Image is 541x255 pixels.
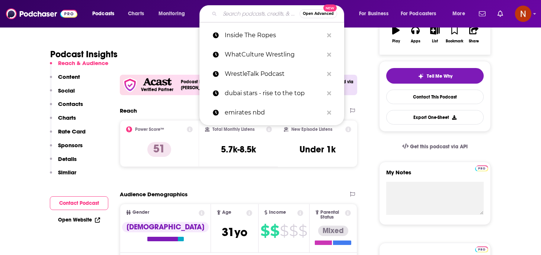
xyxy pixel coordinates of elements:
[323,4,337,12] span: New
[464,21,484,48] button: Share
[469,39,479,43] div: Share
[199,103,344,122] a: emirates nbd
[475,164,488,171] a: Pro website
[225,84,323,103] p: dubai stars - rise to the top
[122,222,209,232] div: [DEMOGRAPHIC_DATA]
[123,8,148,20] a: Charts
[225,26,323,45] p: Inside The Ropes
[58,100,83,107] p: Contacts
[386,90,484,104] a: Contact This Podcast
[300,144,336,155] h3: Under 1k
[6,7,77,21] img: Podchaser - Follow, Share and Rate Podcasts
[199,84,344,103] a: dubai stars - rise to the top
[386,169,484,182] label: My Notes
[386,21,406,48] button: Play
[515,6,531,22] button: Show profile menu
[452,9,465,19] span: More
[153,8,195,20] button: open menu
[475,165,488,171] img: Podchaser Pro
[411,39,420,43] div: Apps
[354,8,398,20] button: open menu
[396,8,447,20] button: open menu
[494,7,506,20] a: Show notifications dropdown
[50,142,83,155] button: Sponsors
[401,9,436,19] span: For Podcasters
[212,127,255,132] h2: Total Monthly Listens
[58,114,76,121] p: Charts
[515,6,531,22] img: User Profile
[87,8,124,20] button: open menu
[50,128,86,142] button: Rate Card
[410,143,468,150] span: Get this podcast via API
[199,64,344,84] a: WrestleTalk Podcast
[396,138,474,156] a: Get this podcast via API
[225,64,323,84] p: WrestleTalk Podcast
[320,210,343,220] span: Parental Status
[289,225,298,237] span: $
[280,225,288,237] span: $
[50,73,80,87] button: Content
[50,169,76,183] button: Similar
[143,78,171,86] img: Acast
[260,225,269,237] span: $
[386,68,484,84] button: tell me why sparkleTell Me Why
[58,73,80,80] p: Content
[50,59,108,73] button: Reach & Audience
[199,45,344,64] a: WhatCulture Wrestling
[359,9,388,19] span: For Business
[270,225,279,237] span: $
[58,59,108,67] p: Reach & Audience
[58,155,77,162] p: Details
[50,196,108,210] button: Contact Podcast
[318,226,348,236] div: Mixed
[222,210,231,215] span: Age
[58,142,83,149] p: Sponsors
[159,9,185,19] span: Monitoring
[120,107,137,114] h2: Reach
[181,79,354,90] h4: Podcast level reach data from Acast podcasts has been independently verified via [PERSON_NAME]'s ...
[221,144,256,155] h3: 5.7k-8.5k
[50,49,118,60] h1: Podcast Insights
[207,5,351,22] div: Search podcasts, credits, & more...
[58,87,75,94] p: Social
[141,87,173,92] h5: Verified Partner
[222,225,247,239] span: 31 yo
[132,210,149,215] span: Gender
[303,12,334,16] span: Open Advanced
[300,9,337,18] button: Open AdvancedNew
[298,225,307,237] span: $
[135,127,164,132] h2: Power Score™
[50,100,83,114] button: Contacts
[418,73,424,79] img: tell me why sparkle
[447,8,474,20] button: open menu
[123,78,137,92] img: verfied icon
[427,73,452,79] span: Tell Me Why
[392,39,400,43] div: Play
[128,9,144,19] span: Charts
[120,191,188,198] h2: Audience Demographics
[386,110,484,125] button: Export One-Sheet
[269,210,286,215] span: Income
[225,103,323,122] p: emirates nbd
[220,8,300,20] input: Search podcasts, credits, & more...
[50,114,76,128] button: Charts
[147,142,171,157] p: 51
[425,21,445,48] button: List
[446,39,463,43] div: Bookmark
[445,21,464,48] button: Bookmark
[58,169,76,176] p: Similar
[50,155,77,169] button: Details
[225,45,323,64] p: WhatCulture Wrestling
[432,39,438,43] div: List
[92,9,114,19] span: Podcasts
[406,21,425,48] button: Apps
[475,246,488,252] img: Podchaser Pro
[58,217,100,223] a: Open Website
[199,26,344,45] a: Inside The Ropes
[50,87,75,101] button: Social
[476,7,489,20] a: Show notifications dropdown
[515,6,531,22] span: Logged in as AdelNBM
[58,128,86,135] p: Rate Card
[291,127,332,132] h2: New Episode Listens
